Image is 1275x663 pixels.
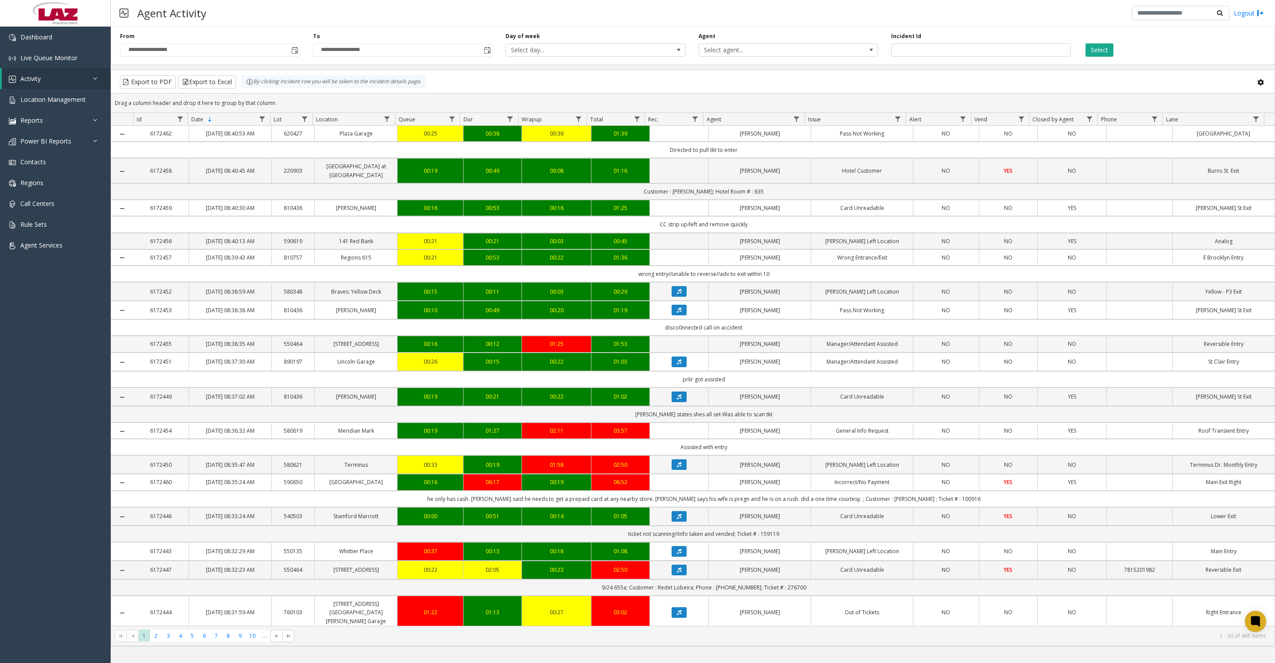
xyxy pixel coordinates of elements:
[1178,340,1269,348] a: Reversible Entry
[1178,357,1269,366] a: St Clair Entry
[139,167,183,175] a: 6172458
[277,306,309,314] a: 810436
[469,167,517,175] a: 00:49
[1178,426,1269,435] a: Roof Transient Entry
[527,392,585,401] a: 00:22
[2,68,111,89] a: Activity
[573,113,585,125] a: Wrapup Filter Menu
[597,357,645,366] div: 01:03
[469,253,517,262] a: 00:53
[1043,253,1101,262] a: NO
[1043,129,1101,138] a: NO
[816,287,908,296] a: [PERSON_NAME] Left Location
[139,204,183,212] a: 6172459
[403,287,457,296] a: 00:15
[504,113,516,125] a: Dur Filter Menu
[1015,113,1027,125] a: Vend Filter Menu
[403,357,457,366] a: 00:26
[277,392,309,401] a: 810436
[403,392,457,401] div: 00:19
[9,76,16,83] img: 'icon'
[1178,392,1269,401] a: [PERSON_NAME] St Exit
[506,44,649,56] span: Select day...
[469,461,517,469] div: 00:19
[277,426,309,435] a: 580619
[277,287,309,296] a: 580348
[714,253,805,262] a: [PERSON_NAME]
[139,392,183,401] a: 6172449
[1068,306,1076,314] span: YES
[111,254,133,261] a: Collapse Details
[403,237,457,245] div: 00:21
[320,340,392,348] a: [STREET_ADDRESS]
[1004,288,1012,295] span: NO
[1068,393,1076,400] span: YES
[597,392,645,401] div: 01:02
[320,426,392,435] a: Meridian Mark
[194,392,266,401] a: [DATE] 08:37:02 AM
[597,287,645,296] a: 00:29
[919,167,973,175] a: NO
[1004,204,1012,212] span: NO
[1043,426,1101,435] a: YES
[111,394,133,401] a: Collapse Details
[469,204,517,212] a: 00:53
[1004,358,1012,365] span: NO
[133,406,1275,423] td: [PERSON_NAME] states shes all set-Was able to scan tkt
[816,167,908,175] a: Hotel Customer
[1043,204,1101,212] a: YES
[9,201,16,208] img: 'icon'
[194,253,266,262] a: [DATE] 08:39:43 AM
[1178,167,1269,175] a: Burns St. Exit
[597,129,645,138] div: 01:39
[985,287,1032,296] a: NO
[1043,340,1101,348] a: NO
[320,392,392,401] a: [PERSON_NAME]
[133,319,1275,336] td: disco0nnected call on accident
[689,113,701,125] a: Rec. Filter Menu
[1043,167,1101,175] a: NO
[1178,237,1269,245] a: Analog
[403,253,457,262] div: 00:21
[891,32,921,40] label: Incident Id
[1068,237,1076,245] span: YES
[194,340,266,348] a: [DATE] 08:38:35 AM
[194,167,266,175] a: [DATE] 08:40:45 AM
[919,306,973,314] a: NO
[469,340,517,348] div: 00:12
[320,237,392,245] a: 141 Red Bank
[1086,43,1113,57] button: Select
[381,113,393,125] a: Location Filter Menu
[194,306,266,314] a: [DATE] 08:38:38 AM
[985,237,1032,245] a: NO
[527,306,585,314] div: 00:20
[919,426,973,435] a: NO
[1257,8,1264,18] img: logout
[313,32,320,40] label: To
[139,357,183,366] a: 6172451
[527,340,585,348] div: 01:25
[597,426,645,435] a: 03:57
[597,204,645,212] a: 01:25
[277,357,309,366] a: 890197
[139,237,183,245] a: 6172456
[469,426,517,435] a: 01:27
[527,237,585,245] a: 00:03
[403,167,457,175] a: 00:19
[194,237,266,245] a: [DATE] 08:40:13 AM
[506,32,540,40] label: Day of week
[527,253,585,262] div: 00:22
[714,392,805,401] a: [PERSON_NAME]
[816,253,908,262] a: Wrong Entrance/Exit
[403,306,457,314] a: 00:10
[9,242,16,249] img: 'icon'
[816,340,908,348] a: Manager/Attendant Assisted
[527,167,585,175] div: 00:08
[133,266,1275,282] td: wrong entry//unable to reverse//adv to exit within 10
